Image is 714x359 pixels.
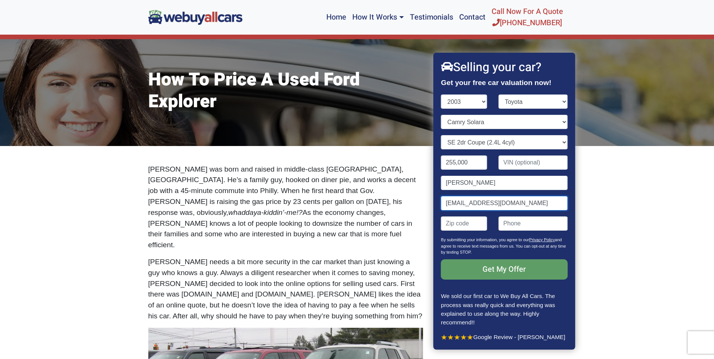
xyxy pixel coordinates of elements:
a: Contact [456,3,489,32]
span: [PERSON_NAME] needs a bit more security in the car market than just knowing a guy who knows a guy... [148,258,422,320]
input: Phone [498,216,568,231]
p: Google Review - [PERSON_NAME] [441,333,568,341]
a: Call Now For A Quote[PHONE_NUMBER] [489,3,566,32]
a: How It Works [349,3,406,32]
p: We sold our first car to We Buy All Cars. The process was really quick and everything was explain... [441,292,568,326]
input: Email [441,196,568,210]
a: Home [323,3,349,32]
p: By submitting your information, you agree to our and agree to receive text messages from us. You ... [441,237,568,259]
input: Mileage [441,155,487,170]
span: whaddaya-kiddin’-me!? [228,208,302,216]
h1: How To Price A Used Ford Explorer [148,69,423,113]
h2: Selling your car? [441,60,568,75]
strong: Get your free car valuation now! [441,79,551,87]
a: Testimonials [407,3,456,32]
input: VIN (optional) [498,155,568,170]
a: Privacy Policy [529,237,555,242]
input: Get My Offer [441,259,568,280]
span: [PERSON_NAME] was born and raised in middle-class [GEOGRAPHIC_DATA], [GEOGRAPHIC_DATA]. He’s a fa... [148,165,416,216]
input: Name [441,176,568,190]
img: We Buy All Cars in NJ logo [148,10,242,24]
input: Zip code [441,216,487,231]
form: Contact form [441,94,568,292]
